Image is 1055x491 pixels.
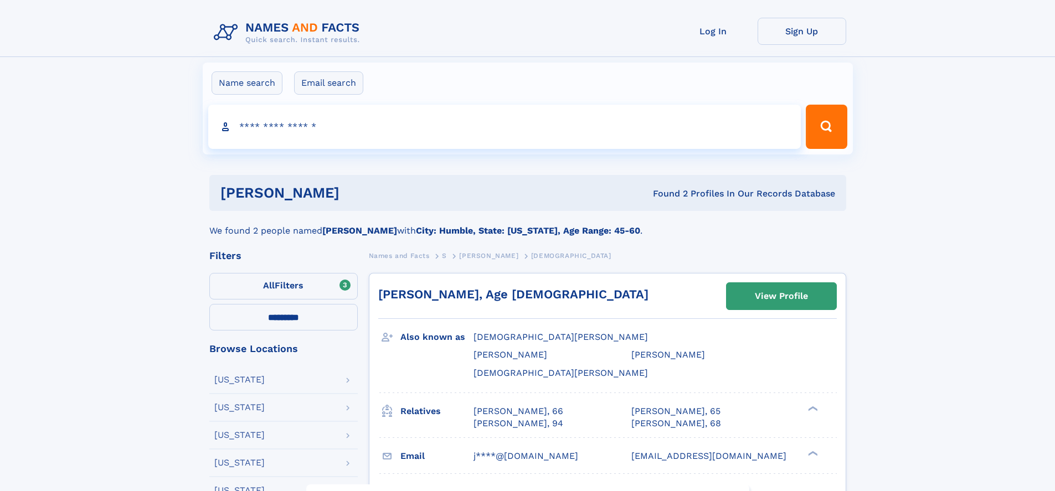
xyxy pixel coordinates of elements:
[631,417,721,430] a: [PERSON_NAME], 68
[442,252,447,260] span: S
[294,71,363,95] label: Email search
[531,252,611,260] span: [DEMOGRAPHIC_DATA]
[214,403,265,412] div: [US_STATE]
[474,368,648,378] span: [DEMOGRAPHIC_DATA][PERSON_NAME]
[400,447,474,466] h3: Email
[459,249,518,262] a: [PERSON_NAME]
[474,349,547,360] span: [PERSON_NAME]
[416,225,640,236] b: City: Humble, State: [US_STATE], Age Range: 45-60
[208,105,801,149] input: search input
[474,405,563,417] a: [PERSON_NAME], 66
[212,71,282,95] label: Name search
[209,18,369,48] img: Logo Names and Facts
[805,449,819,457] div: ❯
[669,18,758,45] a: Log In
[214,431,265,440] div: [US_STATE]
[369,249,430,262] a: Names and Facts
[220,186,496,200] h1: [PERSON_NAME]
[209,211,846,237] div: We found 2 people named with .
[209,273,358,299] label: Filters
[378,287,649,301] a: [PERSON_NAME], Age [DEMOGRAPHIC_DATA]
[805,405,819,412] div: ❯
[214,375,265,384] div: [US_STATE]
[631,451,786,461] span: [EMAIL_ADDRESS][DOMAIN_NAME]
[459,252,518,260] span: [PERSON_NAME]
[400,402,474,421] h3: Relatives
[631,405,721,417] a: [PERSON_NAME], 65
[474,417,563,430] a: [PERSON_NAME], 94
[442,249,447,262] a: S
[496,188,835,200] div: Found 2 Profiles In Our Records Database
[755,283,808,309] div: View Profile
[400,328,474,347] h3: Also known as
[209,344,358,354] div: Browse Locations
[631,349,705,360] span: [PERSON_NAME]
[806,105,847,149] button: Search Button
[263,280,275,291] span: All
[209,251,358,261] div: Filters
[322,225,397,236] b: [PERSON_NAME]
[214,458,265,467] div: [US_STATE]
[727,283,836,309] a: View Profile
[474,332,648,342] span: [DEMOGRAPHIC_DATA][PERSON_NAME]
[758,18,846,45] a: Sign Up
